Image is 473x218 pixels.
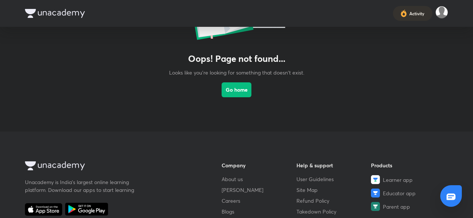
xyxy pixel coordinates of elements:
a: Blogs [222,208,296,215]
a: Careers [222,197,296,205]
img: activity [400,9,407,18]
h6: Products [371,161,446,169]
a: Site Map [296,186,371,194]
a: Go home [222,76,251,117]
button: Go home [222,82,251,97]
img: Company Logo [25,161,85,170]
p: Unacademy is India’s largest online learning platform. Download our apps to start learning [25,178,137,194]
p: Looks like you're looking for something that doesn't exist. [169,69,304,76]
a: Educator app [371,189,446,198]
a: Takedown Policy [296,208,371,215]
span: Learner app [383,176,413,184]
img: Aman raj [435,6,448,19]
span: Careers [222,197,240,205]
img: Educator app [371,189,380,198]
a: [PERSON_NAME] [222,186,296,194]
a: Company Logo [25,161,198,172]
h6: Company [222,161,296,169]
h6: Help & support [296,161,371,169]
h3: Oops! Page not found... [188,53,285,64]
a: Learner app [371,175,446,184]
span: Educator app [383,189,416,197]
a: Refund Policy [296,197,371,205]
a: About us [222,175,296,183]
a: Parent app [371,202,446,211]
img: Parent app [371,202,380,211]
a: User Guidelines [296,175,371,183]
img: Learner app [371,175,380,184]
img: Company Logo [25,9,85,18]
span: Parent app [383,203,410,211]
